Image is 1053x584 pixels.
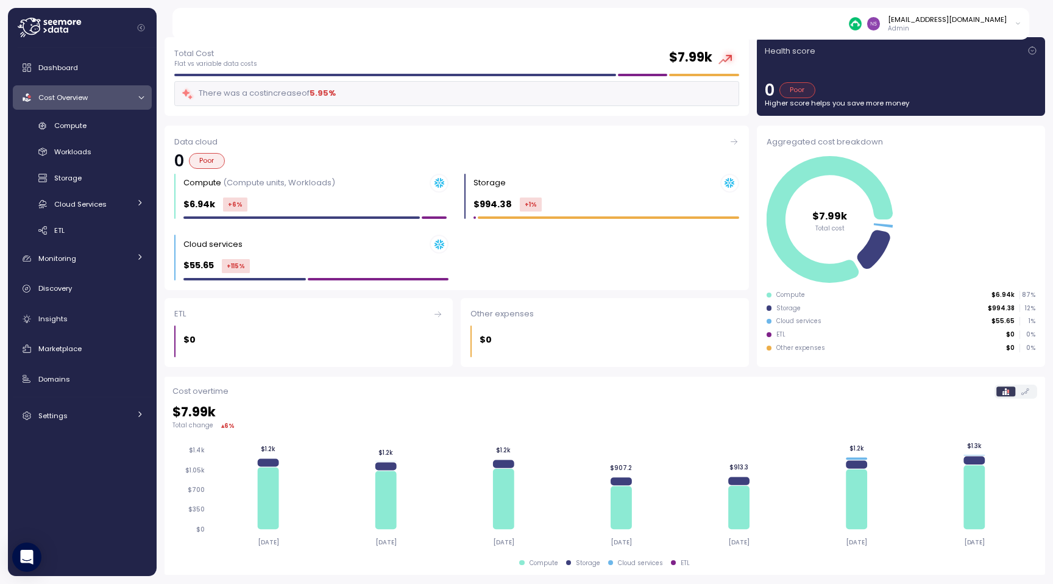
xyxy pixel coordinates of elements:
a: ETL [13,220,152,240]
div: ETL [776,330,785,339]
p: $0 [1006,330,1015,339]
p: Total change [172,421,213,430]
h2: $ 7.99k [172,404,1037,421]
p: Cost overtime [172,385,229,397]
span: Compute [54,121,87,130]
a: Discovery [13,277,152,301]
a: Workloads [13,142,152,162]
p: Admin [888,24,1007,33]
div: Data cloud [174,136,739,148]
button: Collapse navigation [133,23,149,32]
span: Dashboard [38,63,78,73]
div: ETL [174,308,443,320]
div: +6 % [223,198,247,212]
div: Storage [473,177,506,189]
p: $0 [1006,344,1015,352]
span: Monitoring [38,254,76,263]
div: Storage [576,559,600,568]
div: [EMAIL_ADDRESS][DOMAIN_NAME] [888,15,1007,24]
p: Flat vs variable data costs [174,60,257,68]
img: 687cba7b7af778e9efcde14e.PNG [849,17,862,30]
div: Cloud services [183,238,243,251]
a: Domains [13,367,152,391]
div: ▴ [221,421,235,430]
tspan: [DATE] [966,538,988,546]
tspan: [DATE] [376,538,397,546]
div: Poor [779,82,815,98]
a: Compute [13,116,152,136]
a: Data cloud0PoorCompute (Compute units, Workloads)$6.94k+6%Storage $994.38+1%Cloud services $55.65... [165,126,749,290]
span: Cloud Services [54,199,107,209]
p: 87 % [1020,291,1035,299]
p: 12 % [1020,304,1035,313]
tspan: $7.99k [812,208,848,223]
div: Compute [776,291,805,299]
tspan: $1.2k [379,448,394,456]
p: $6.94k [183,198,215,212]
tspan: $1.4k [189,446,205,454]
p: Total Cost [174,48,257,60]
div: +1 % [520,198,542,212]
div: Compute [183,177,335,189]
tspan: [DATE] [848,538,870,546]
tspan: $1.2k [497,446,512,454]
a: Cost Overview [13,85,152,110]
a: Settings [13,404,152,428]
p: 0 [765,82,775,98]
span: Workloads [54,147,91,157]
p: $994.38 [473,198,512,212]
div: 6 % [224,421,235,430]
tspan: $1.2k [261,445,275,453]
h2: $ 7.99k [669,49,712,66]
a: Monitoring [13,246,152,271]
tspan: $1.3k [970,442,985,450]
span: Insights [38,314,68,324]
p: $994.38 [988,304,1015,313]
div: Storage [776,304,801,313]
img: d8f3371d50c36e321b0eb15bc94ec64c [867,17,880,30]
tspan: [DATE] [494,538,516,546]
div: 5.95 % [310,87,336,99]
p: $0 [480,333,492,347]
a: Insights [13,307,152,331]
a: Cloud Services [13,194,152,214]
a: Storage [13,168,152,188]
div: Other expenses [776,344,825,352]
tspan: $1.2k [852,444,867,452]
div: Other expenses [470,308,739,320]
div: Cloud services [776,317,821,326]
p: $55.65 [183,258,214,272]
div: Poor [189,153,225,169]
div: Aggregated cost breakdown [767,136,1035,148]
span: Domains [38,374,70,384]
tspan: $700 [188,486,205,494]
tspan: $913.3 [731,463,750,471]
span: Marketplace [38,344,82,354]
tspan: $350 [188,505,205,513]
div: Open Intercom Messenger [12,543,41,572]
a: ETL$0 [165,298,453,367]
p: (Compute units, Workloads) [223,177,335,188]
tspan: $0 [196,525,205,533]
a: Dashboard [13,55,152,80]
span: Settings [38,411,68,421]
div: There was a cost increase of [181,87,336,101]
p: Health score [765,45,815,57]
tspan: [DATE] [258,538,279,546]
tspan: [DATE] [731,538,752,546]
a: Marketplace [13,337,152,361]
span: Storage [54,173,82,183]
p: $55.65 [991,317,1015,326]
div: ETL [681,559,690,568]
p: 1 % [1020,317,1035,326]
span: Cost Overview [38,93,88,102]
span: ETL [54,226,65,235]
p: Higher score helps you save more money [765,98,1037,108]
div: Cloud services [618,559,663,568]
p: 0 [174,153,184,169]
p: $0 [183,333,196,347]
div: Compute [530,559,558,568]
tspan: Total cost [815,224,845,232]
tspan: $907.2 [612,463,634,471]
div: +115 % [222,259,250,273]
